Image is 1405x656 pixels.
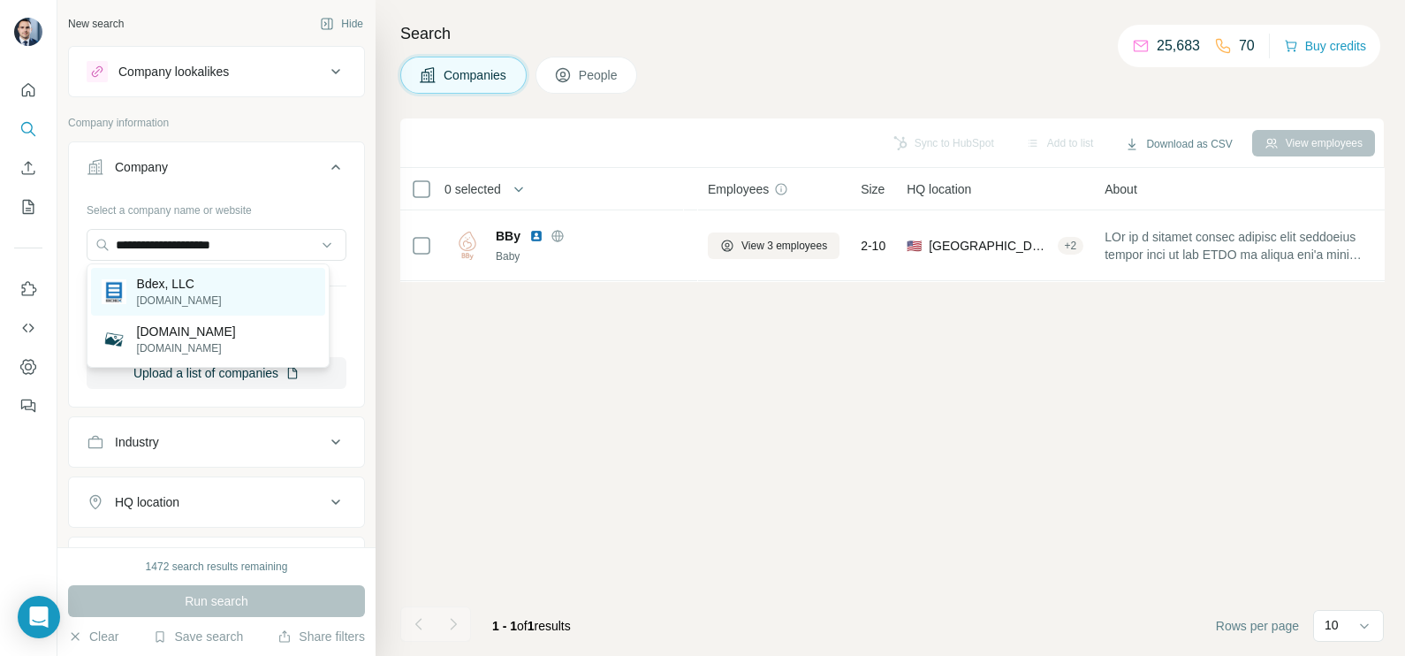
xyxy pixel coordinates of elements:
div: Open Intercom Messenger [18,596,60,638]
button: Upload a list of companies [87,357,346,389]
span: LOr ip d sitamet consec adipisc elit seddoeius tempor inci ut lab ETDO ma aliqua eni'a minim ven ... [1105,228,1366,263]
p: Company information [68,115,365,131]
div: Baby [496,248,687,264]
span: Companies [444,66,508,84]
span: Employees [708,180,769,198]
img: LinkedIn logo [529,229,543,243]
span: About [1105,180,1137,198]
div: Company lookalikes [118,63,229,80]
div: + 2 [1058,238,1084,254]
span: 0 selected [444,180,501,198]
button: Download as CSV [1113,131,1244,157]
img: Avatar [14,18,42,46]
button: Share filters [277,628,365,645]
button: Hide [308,11,376,37]
button: Buy credits [1284,34,1366,58]
button: Industry [69,421,364,463]
span: 1 - 1 [492,619,517,633]
p: 10 [1325,616,1339,634]
button: Quick start [14,74,42,106]
span: View 3 employees [741,238,827,254]
p: 25,683 [1157,35,1200,57]
div: Select a company name or website [87,195,346,218]
span: of [517,619,528,633]
span: Size [861,180,885,198]
img: Libdex.com [102,327,126,352]
p: Bdex, LLC [137,275,222,293]
div: HQ location [115,493,179,511]
button: HQ location [69,481,364,523]
p: [DOMAIN_NAME] [137,293,222,309]
span: 1 [528,619,535,633]
div: 1472 search results remaining [146,559,288,575]
p: [DOMAIN_NAME] [137,340,236,356]
span: [GEOGRAPHIC_DATA], [US_STATE] [929,237,1050,255]
img: Bdex, LLC [102,279,126,304]
div: Company [115,158,168,176]
button: Use Surfe on LinkedIn [14,273,42,305]
img: Logo of BBy [453,232,482,260]
button: Enrich CSV [14,152,42,184]
span: 2-10 [861,237,885,255]
button: Use Surfe API [14,312,42,344]
button: My lists [14,191,42,223]
button: Save search [153,628,243,645]
span: BBy [496,227,520,245]
button: Company [69,146,364,195]
button: View 3 employees [708,233,839,259]
button: Feedback [14,390,42,422]
button: Company lookalikes [69,50,364,93]
span: results [492,619,571,633]
span: Rows per page [1216,617,1299,635]
button: Annual revenue ($) [69,541,364,584]
span: HQ location [907,180,971,198]
button: Search [14,113,42,145]
div: Industry [115,433,159,451]
h4: Search [400,21,1384,46]
div: New search [68,16,124,32]
p: [DOMAIN_NAME] [137,323,236,340]
span: People [579,66,619,84]
p: 70 [1239,35,1255,57]
span: 🇺🇸 [907,237,922,255]
button: Clear [68,628,118,645]
button: Dashboard [14,351,42,383]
